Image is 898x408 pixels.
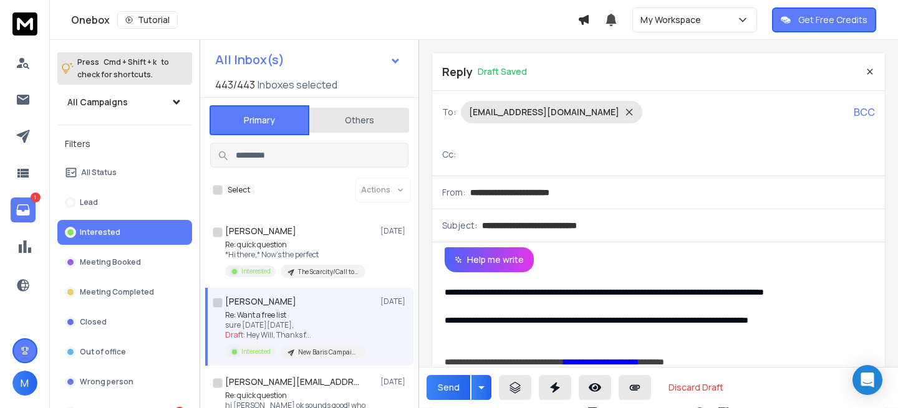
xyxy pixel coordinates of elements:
[80,317,107,327] p: Closed
[102,55,158,69] span: Cmd + Shift + k
[469,106,619,118] p: [EMAIL_ADDRESS][DOMAIN_NAME]
[12,371,37,396] button: M
[67,96,128,108] h1: All Campaigns
[298,348,358,357] p: New Baris Campaign
[298,267,358,277] p: The Scarcity/Call to Action Campaign
[798,14,867,26] p: Get Free Credits
[80,227,120,237] p: Interested
[215,54,284,66] h1: All Inbox(s)
[772,7,876,32] button: Get Free Credits
[80,377,133,387] p: Wrong person
[852,365,882,395] div: Open Intercom Messenger
[81,168,117,178] p: All Status
[57,280,192,305] button: Meeting Completed
[478,65,527,78] p: Draft Saved
[225,310,365,320] p: Re: Want a free list
[57,250,192,275] button: Meeting Booked
[309,107,409,134] button: Others
[225,295,296,308] h1: [PERSON_NAME]
[117,11,178,29] button: Tutorial
[57,135,192,153] h3: Filters
[241,347,271,356] p: Interested
[205,47,411,72] button: All Inbox(s)
[215,77,255,92] span: 443 / 443
[380,297,408,306] p: [DATE]
[380,377,408,387] p: [DATE]
[225,391,365,401] p: Re: quick question
[225,320,365,330] p: sure [DATE][DATE],
[225,250,365,260] p: *Hi there,* Now’s the perfect
[442,186,465,199] p: From:
[854,105,875,120] p: BCC
[57,339,192,364] button: Out of office
[31,192,41,202] p: 1
[57,369,192,394] button: Wrong person
[225,376,362,388] h1: [PERSON_NAME][EMAIL_ADDRESS][DOMAIN_NAME]
[442,63,473,80] p: Reply
[57,220,192,245] button: Interested
[427,375,470,400] button: Send
[80,287,154,297] p: Meeting Completed
[57,190,192,215] button: Lead
[442,219,477,232] p: Subject:
[241,267,271,276] p: Interested
[210,105,309,135] button: Primary
[225,330,245,340] span: Draft:
[80,347,126,357] p: Out of office
[80,257,141,267] p: Meeting Booked
[11,197,36,222] a: 1
[71,11,577,29] div: Onebox
[225,225,296,237] h1: [PERSON_NAME]
[442,106,456,118] p: To:
[57,90,192,115] button: All Campaigns
[258,77,337,92] h3: Inboxes selected
[246,330,311,340] span: Hey Will, Thanks f ...
[442,148,456,161] p: Cc:
[57,160,192,185] button: All Status
[228,185,250,195] label: Select
[640,14,706,26] p: My Workspace
[659,375,733,400] button: Discard Draft
[80,197,98,207] p: Lead
[57,310,192,334] button: Closed
[225,240,365,250] p: Re: quick question
[77,56,169,81] p: Press to check for shortcuts.
[380,226,408,236] p: [DATE]
[445,247,534,272] button: Help me write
